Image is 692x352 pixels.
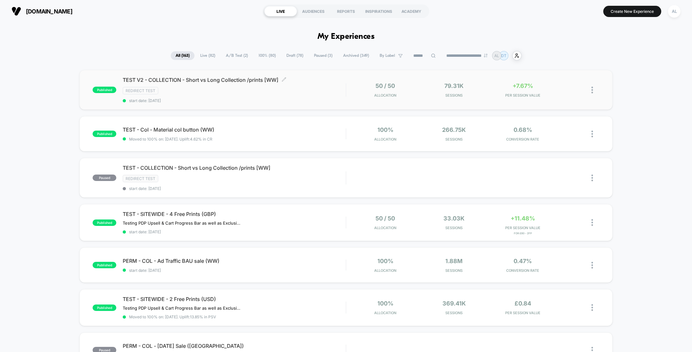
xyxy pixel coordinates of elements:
[514,126,532,133] span: 0.68%
[666,5,682,18] button: AL
[123,258,346,264] span: PERM - COL - Ad Traffic BAU sale (WW)
[338,51,374,60] span: Archived ( 349 )
[591,131,593,137] img: close
[501,53,507,58] p: DT
[443,215,465,222] span: 33.03k
[123,175,158,182] span: Redirect Test
[442,300,466,307] span: 369.41k
[513,82,533,89] span: +7.67%
[380,53,395,58] span: By Label
[309,51,337,60] span: Paused ( 3 )
[514,258,532,264] span: 0.47%
[668,5,680,18] div: AL
[330,6,362,16] div: REPORTS
[490,93,556,98] span: PER SESSION VALUE
[374,226,396,230] span: Allocation
[374,311,396,315] span: Allocation
[123,220,242,226] span: Testing PDP Upsell & Cart Progress Bar as well as Exclusive Free Prints in the Cart
[375,82,395,89] span: 50 / 50
[123,98,346,103] span: start date: [DATE]
[10,6,74,16] button: [DOMAIN_NAME]
[377,300,393,307] span: 100%
[490,137,556,142] span: CONVERSION RATE
[490,232,556,235] span: for £80 - 2FP
[442,126,466,133] span: 266.75k
[494,53,499,58] p: AL
[221,51,253,60] span: A/B Test ( 2 )
[377,126,393,133] span: 100%
[297,6,330,16] div: AUDIENCES
[93,219,116,226] span: published
[603,6,661,17] button: Create New Experience
[93,305,116,311] span: published
[93,262,116,268] span: published
[490,311,556,315] span: PER SESSION VALUE
[444,82,464,89] span: 79.31k
[591,304,593,311] img: close
[421,93,487,98] span: Sessions
[511,215,535,222] span: +11.48%
[12,6,21,16] img: Visually logo
[123,126,346,133] span: TEST - Col - Material col button (WW)
[375,215,395,222] span: 50 / 50
[129,137,212,142] span: Moved to 100% on: [DATE] . Uplift: 4.62% in CR
[377,258,393,264] span: 100%
[123,87,158,94] span: Redirect Test
[123,296,346,302] span: TEST - SITEWIDE - 2 Free Prints (USD)
[374,93,396,98] span: Allocation
[93,175,116,181] span: paused
[123,229,346,234] span: start date: [DATE]
[421,311,487,315] span: Sessions
[591,87,593,93] img: close
[374,268,396,273] span: Allocation
[123,211,346,217] span: TEST - SITEWIDE - 4 Free Prints (GBP)
[123,343,346,349] span: PERM - COL - [DATE] Sale ([GEOGRAPHIC_DATA])
[362,6,395,16] div: INSPIRATIONS
[490,268,556,273] span: CONVERSION RATE
[129,314,216,319] span: Moved to 100% on: [DATE] . Uplift: 13.85% in PSV
[264,6,297,16] div: LIVE
[490,226,556,230] span: PER SESSION VALUE
[123,186,346,191] span: start date: [DATE]
[171,51,194,60] span: All ( 163 )
[591,262,593,269] img: close
[484,54,488,57] img: end
[195,51,220,60] span: Live ( 82 )
[591,175,593,181] img: close
[317,32,375,41] h1: My Experiences
[591,219,593,226] img: close
[26,8,72,15] span: [DOMAIN_NAME]
[123,305,242,311] span: Testing PDP Upsell & Cart Progress Bar as well as Exclusive Free Prints in the Cart
[93,87,116,93] span: published
[282,51,308,60] span: Draft ( 78 )
[374,137,396,142] span: Allocation
[123,165,346,171] span: TEST - COLLECTION - Short vs Long Collection /prints [WW]
[93,131,116,137] span: published
[123,268,346,273] span: start date: [DATE]
[123,77,346,83] span: TEST V2 - COLLECTION - Short vs Long Collection /prints [WW]
[421,268,487,273] span: Sessions
[445,258,463,264] span: 1.88M
[515,300,531,307] span: £0.84
[395,6,428,16] div: ACADEMY
[421,226,487,230] span: Sessions
[254,51,281,60] span: 100% ( 80 )
[421,137,487,142] span: Sessions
